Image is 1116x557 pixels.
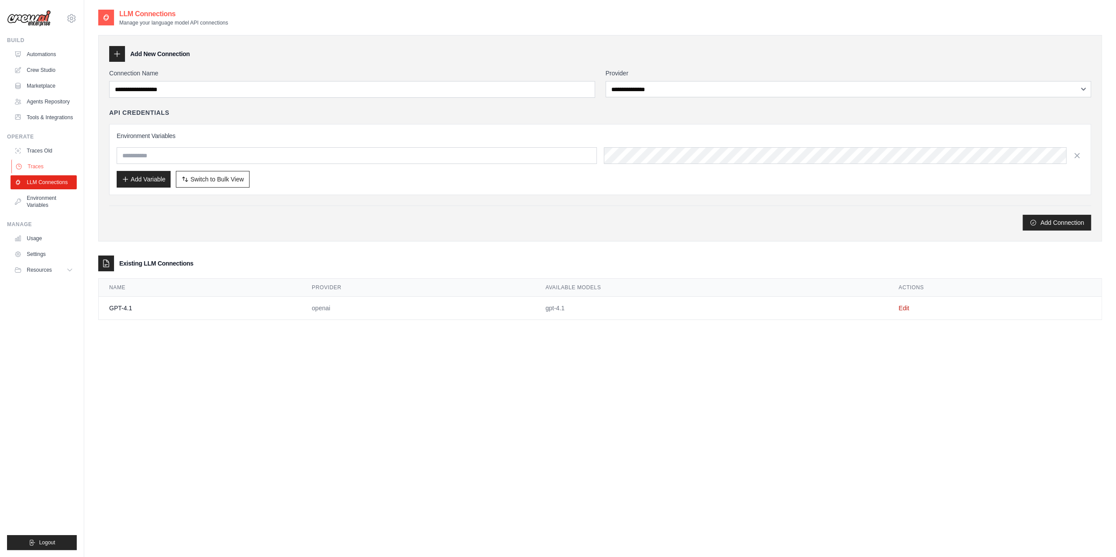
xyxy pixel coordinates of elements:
[301,279,535,297] th: Provider
[117,131,1084,140] h3: Environment Variables
[606,69,1091,78] label: Provider
[176,171,250,188] button: Switch to Bulk View
[11,160,78,174] a: Traces
[11,95,77,109] a: Agents Repository
[11,231,77,245] a: Usage
[11,144,77,158] a: Traces Old
[7,10,51,27] img: Logo
[190,175,244,184] span: Switch to Bulk View
[11,247,77,261] a: Settings
[11,263,77,277] button: Resources
[535,279,888,297] th: Available Models
[27,266,52,273] span: Resources
[11,79,77,93] a: Marketplace
[11,110,77,124] a: Tools & Integrations
[99,297,301,320] td: GPT-4.1
[130,50,190,58] h3: Add New Connection
[7,37,77,44] div: Build
[301,297,535,320] td: openai
[99,279,301,297] th: Name
[1023,215,1091,231] button: Add Connection
[11,191,77,212] a: Environment Variables
[117,171,171,188] button: Add Variable
[11,63,77,77] a: Crew Studio
[7,221,77,228] div: Manage
[109,69,595,78] label: Connection Name
[11,47,77,61] a: Automations
[39,539,55,546] span: Logout
[535,297,888,320] td: gpt-4.1
[109,108,169,117] h4: API Credentials
[899,305,909,312] a: Edit
[888,279,1102,297] th: Actions
[7,133,77,140] div: Operate
[119,9,228,19] h2: LLM Connections
[7,535,77,550] button: Logout
[119,19,228,26] p: Manage your language model API connections
[119,259,193,268] h3: Existing LLM Connections
[11,175,77,189] a: LLM Connections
